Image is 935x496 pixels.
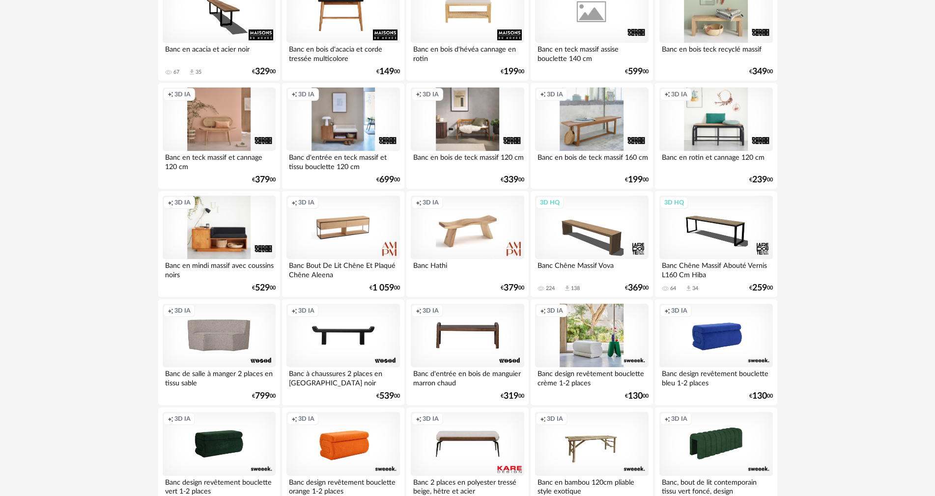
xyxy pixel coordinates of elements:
span: 799 [255,393,270,400]
span: 379 [255,176,270,183]
div: Banc en bois d'hévéa cannage en rotin [411,43,524,62]
div: € 00 [625,176,649,183]
div: Banc en acacia et acier noir [163,43,276,62]
span: Creation icon [291,307,297,315]
a: Creation icon 3D IA Banc design revêtement bouclette bleu 1-2 places €13000 [655,299,777,406]
span: 319 [504,393,518,400]
span: 529 [255,285,270,292]
div: 35 [196,69,201,76]
div: Banc design revêtement bouclette orange 1-2 places [286,476,399,496]
span: Creation icon [291,90,297,98]
a: 3D HQ Banc Chêne Massif Abouté Vernis L160 Cm Hiba 64 Download icon 34 €25900 [655,191,777,297]
span: 3D IA [547,415,563,423]
span: 339 [504,176,518,183]
span: Creation icon [664,415,670,423]
div: 224 [546,285,555,292]
div: € 00 [625,68,649,75]
div: Banc, bout de lit contemporain tissu vert foncé, design [659,476,772,496]
span: 699 [379,176,394,183]
div: Banc en mindi massif avec coussins noirs [163,259,276,279]
div: € 00 [252,393,276,400]
span: 239 [752,176,767,183]
div: Banc d'entrée en bois de manguier marron chaud [411,367,524,387]
span: Creation icon [664,307,670,315]
div: Banc design revêtement bouclette vert 1-2 places [163,476,276,496]
span: 3D IA [174,307,191,315]
span: 3D IA [174,415,191,423]
div: € 00 [625,393,649,400]
span: 3D IA [671,307,687,315]
span: 3D IA [671,415,687,423]
span: 3D IA [547,307,563,315]
div: € 00 [625,285,649,292]
span: Download icon [685,285,692,292]
span: 3D IA [174,199,191,206]
span: 3D IA [423,415,439,423]
div: Banc Hathi [411,259,524,279]
div: € 00 [376,176,400,183]
a: Creation icon 3D IA Banc de salle à manger 2 places en tissu sable €79900 [158,299,280,406]
div: € 00 [749,176,773,183]
span: 329 [255,68,270,75]
a: Creation icon 3D IA Banc en teck massif et cannage 120 cm €37900 [158,83,280,189]
span: Creation icon [416,307,422,315]
div: € 00 [749,68,773,75]
div: € 00 [501,285,524,292]
span: Creation icon [291,199,297,206]
span: 3D IA [174,90,191,98]
span: Creation icon [416,90,422,98]
div: € 00 [501,68,524,75]
a: Creation icon 3D IA Banc à chaussures 2 places en [GEOGRAPHIC_DATA] noir €53900 [282,299,404,406]
div: Banc en bambou 120cm pliable style exotique [535,476,648,496]
span: 199 [628,176,643,183]
a: Creation icon 3D IA Banc en mindi massif avec coussins noirs €52900 [158,191,280,297]
span: 3D IA [298,199,314,206]
span: 130 [628,393,643,400]
span: 369 [628,285,643,292]
div: 3D HQ [536,196,564,209]
span: 3D IA [423,199,439,206]
a: 3D HQ Banc Chêne Massif Vova 224 Download icon 138 €36900 [531,191,652,297]
div: 67 [173,69,179,76]
span: Creation icon [168,415,173,423]
span: Creation icon [416,199,422,206]
div: Banc d'entrée en teck massif et tissu bouclette 120 cm [286,151,399,171]
span: Creation icon [540,307,546,315]
span: Download icon [188,68,196,76]
span: 1 059 [372,285,394,292]
a: Creation icon 3D IA Banc en bois de teck massif 160 cm €19900 [531,83,652,189]
div: Banc en teck massif assise bouclette 140 cm [535,43,648,62]
span: 349 [752,68,767,75]
div: € 00 [376,68,400,75]
div: Banc en bois de teck massif 120 cm [411,151,524,171]
span: 3D IA [671,90,687,98]
a: Creation icon 3D IA Banc en bois de teck massif 120 cm €33900 [406,83,528,189]
span: Creation icon [540,90,546,98]
div: Banc de salle à manger 2 places en tissu sable [163,367,276,387]
div: Banc design revêtement bouclette bleu 1-2 places [659,367,772,387]
span: 130 [752,393,767,400]
div: Banc Chêne Massif Abouté Vernis L160 Cm Hiba [659,259,772,279]
span: 259 [752,285,767,292]
span: 3D IA [547,90,563,98]
div: € 00 [501,176,524,183]
a: Creation icon 3D IA Banc Hathi €37900 [406,191,528,297]
span: Creation icon [291,415,297,423]
div: € 00 [376,393,400,400]
span: 3D IA [298,90,314,98]
a: Creation icon 3D IA Banc d'entrée en teck massif et tissu bouclette 120 cm €69900 [282,83,404,189]
span: 199 [504,68,518,75]
div: € 00 [252,176,276,183]
div: Banc à chaussures 2 places en [GEOGRAPHIC_DATA] noir [286,367,399,387]
div: 3D HQ [660,196,688,209]
div: € 00 [369,285,400,292]
div: Banc en bois de teck massif 160 cm [535,151,648,171]
div: 64 [670,285,676,292]
div: Banc en teck massif et cannage 120 cm [163,151,276,171]
div: € 00 [252,285,276,292]
div: € 00 [749,285,773,292]
span: 379 [504,285,518,292]
a: Creation icon 3D IA Banc en rotin et cannage 120 cm €23900 [655,83,777,189]
div: Banc en rotin et cannage 120 cm [659,151,772,171]
span: Download icon [564,285,571,292]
